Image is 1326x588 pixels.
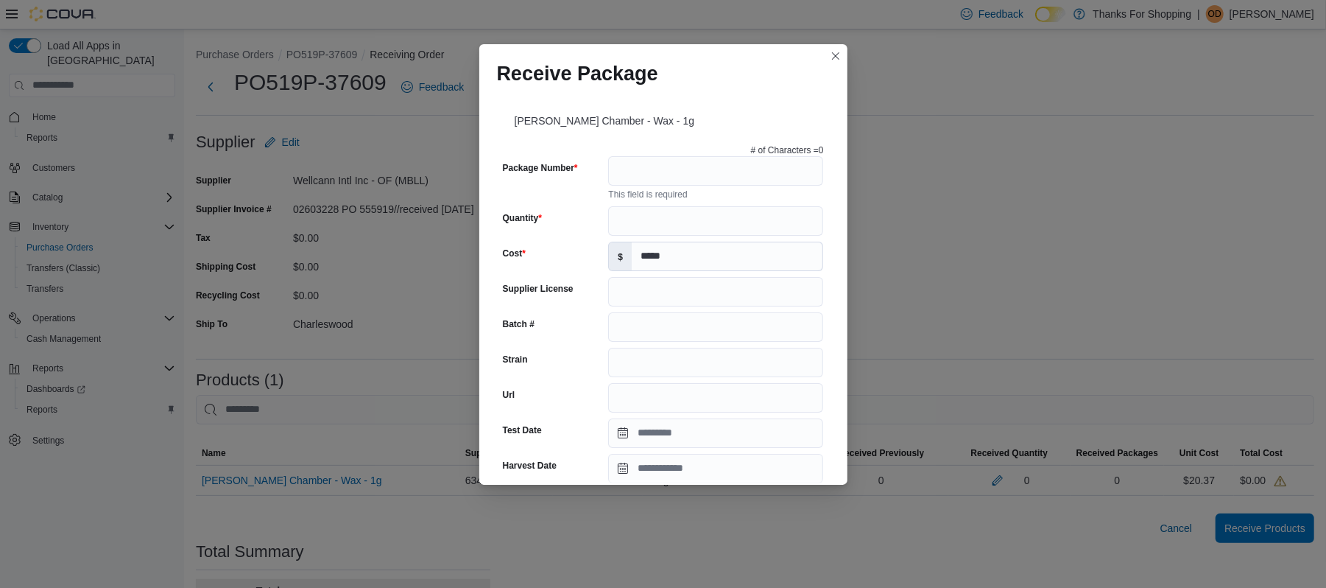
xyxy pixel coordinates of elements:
div: This field is required [608,186,823,200]
h1: Receive Package [497,62,658,85]
label: Url [503,389,515,401]
label: $ [609,242,632,270]
label: Cost [503,248,526,259]
p: # of Characters = 0 [751,144,824,156]
label: Harvest Date [503,460,557,472]
button: Closes this modal window [827,47,844,65]
label: Test Date [503,424,542,436]
label: Strain [503,354,528,365]
label: Quantity [503,212,542,224]
input: Press the down key to open a popover containing a calendar. [608,454,823,483]
input: Press the down key to open a popover containing a calendar. [608,419,823,448]
label: Package Number [503,162,578,174]
div: [PERSON_NAME] Chamber - Wax - 1g [497,97,830,139]
label: Supplier License [503,283,574,295]
label: Batch # [503,318,535,330]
